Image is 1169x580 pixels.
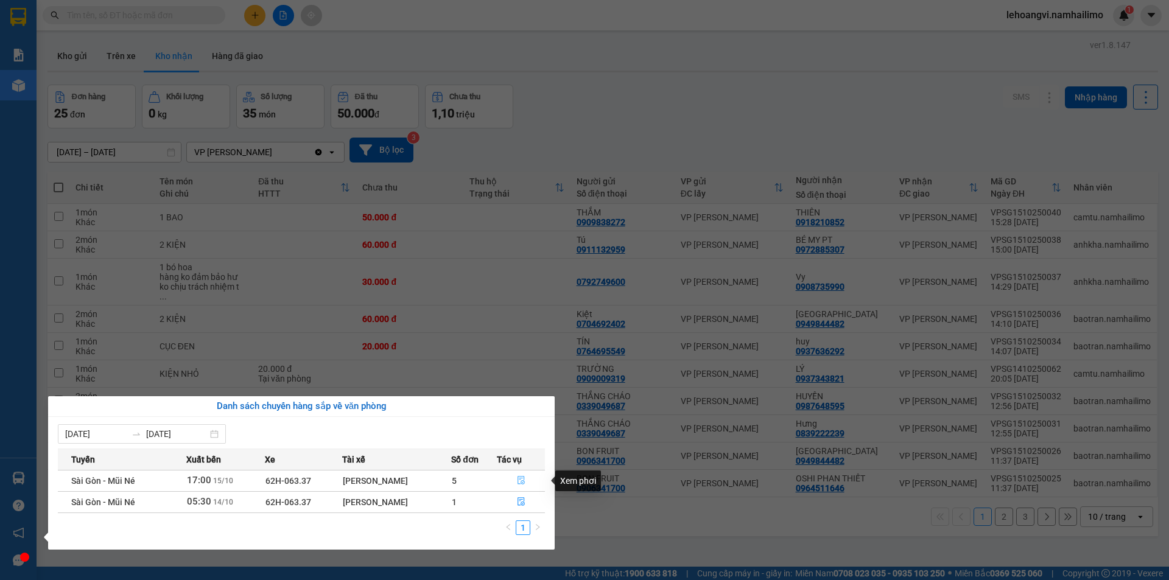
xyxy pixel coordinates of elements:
span: 1 [452,497,457,507]
button: right [530,520,545,535]
span: Tài xế [342,453,365,466]
div: Danh sách chuyến hàng sắp về văn phòng [58,399,545,414]
span: swap-right [132,429,141,439]
span: Tuyến [71,453,95,466]
span: 14/10 [213,498,233,506]
li: Next Page [530,520,545,535]
button: file-done [497,492,544,512]
button: file-done [497,471,544,491]
input: Từ ngày [65,427,127,441]
span: Số đơn [451,453,479,466]
span: 5 [452,476,457,486]
input: Đến ngày [146,427,208,441]
span: to [132,429,141,439]
span: 15/10 [213,477,233,485]
span: right [534,523,541,531]
span: file-done [517,497,525,507]
a: 1 [516,521,530,534]
div: [PERSON_NAME] [343,474,451,487]
span: file-done [517,476,525,486]
button: left [501,520,516,535]
span: Xuất bến [186,453,221,466]
div: Xem phơi [555,470,601,491]
span: left [505,523,512,531]
div: [PERSON_NAME] [343,495,451,509]
span: 62H-063.37 [265,476,311,486]
span: 17:00 [187,475,211,486]
li: Previous Page [501,520,516,535]
span: Tác vụ [497,453,522,466]
span: 62H-063.37 [265,497,311,507]
span: Xe [265,453,275,466]
span: Sài Gòn - Mũi Né [71,497,135,507]
span: Sài Gòn - Mũi Né [71,476,135,486]
span: 05:30 [187,496,211,507]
